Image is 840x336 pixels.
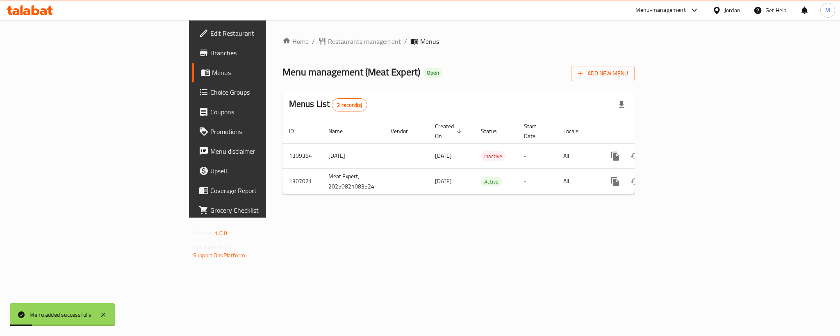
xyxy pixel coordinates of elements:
span: M [825,6,830,15]
button: more [606,172,625,191]
div: Inactive [481,151,505,161]
td: - [517,168,557,194]
a: Support.OpsPlatform [193,250,245,261]
div: Jordan [724,6,740,15]
td: - [517,143,557,168]
td: [DATE] [322,143,384,168]
span: Active [481,177,502,186]
td: All [557,143,599,168]
span: Menus [212,68,323,77]
span: Restaurants management [328,36,401,46]
span: Open [423,69,442,76]
span: Vendor [391,126,419,136]
a: Choice Groups [192,82,329,102]
a: Restaurants management [318,36,401,46]
span: 1.0.0 [214,228,227,238]
nav: breadcrumb [282,36,635,46]
span: ID [289,126,305,136]
button: Add New Menu [571,66,635,81]
span: Choice Groups [210,87,323,97]
table: enhanced table [282,119,691,195]
a: Grocery Checklist [192,200,329,220]
span: Start Date [524,121,547,141]
span: Branches [210,48,323,58]
a: Coupons [192,102,329,122]
span: Coupons [210,107,323,117]
h2: Menus List [289,98,367,111]
a: Menus [192,63,329,82]
a: Edit Restaurant [192,23,329,43]
span: Status [481,126,508,136]
li: / [404,36,407,46]
a: Promotions [192,122,329,141]
span: Created On [435,121,464,141]
span: [DATE] [435,176,452,186]
div: Open [423,68,442,78]
span: Promotions [210,127,323,136]
span: Menus [420,36,439,46]
a: Coverage Report [192,181,329,200]
button: Change Status [625,146,645,166]
th: Actions [599,119,691,144]
a: Upsell [192,161,329,181]
div: Menu added successfully [30,310,92,319]
span: Name [328,126,353,136]
button: Change Status [625,172,645,191]
a: Menu disclaimer [192,141,329,161]
div: Menu-management [635,5,686,15]
button: more [606,146,625,166]
div: Total records count [332,98,367,111]
span: Menu management ( Meat Expert ) [282,63,420,81]
span: Locale [563,126,589,136]
span: Coverage Report [210,186,323,195]
span: Version: [193,228,213,238]
span: Grocery Checklist [210,205,323,215]
span: Add New Menu [578,68,628,79]
span: Upsell [210,166,323,176]
span: Menu disclaimer [210,146,323,156]
td: Meat Expert, 20250821083524 [322,168,384,194]
span: 2 record(s) [332,101,367,109]
a: Branches [192,43,329,63]
span: [DATE] [435,150,452,161]
td: All [557,168,599,194]
div: Export file [612,95,631,115]
span: Edit Restaurant [210,28,323,38]
span: Get support on: [193,242,231,252]
span: Inactive [481,152,505,161]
